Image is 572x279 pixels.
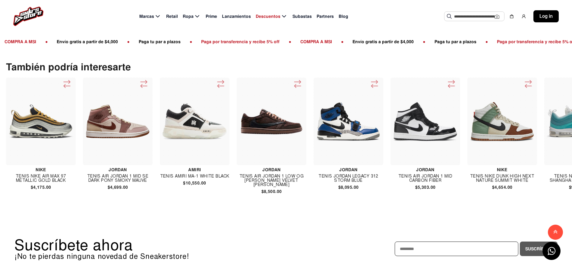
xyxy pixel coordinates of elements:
span: Partners [317,13,334,20]
h4: Nike [6,168,76,172]
span: Envío gratis a partir de $4,000 [348,39,418,44]
h4: Tenis Amiri Ma-1 White Black [160,174,229,178]
span: Descuentos [256,13,280,20]
img: Tenis Nike Dunk High Next Nature Summit White [470,101,535,142]
span: Envío gratis a partir de $4,000 [52,39,122,44]
img: Buscar [447,14,452,19]
span: Ropa [183,13,194,20]
h4: Amiri [160,168,229,172]
h4: $8,500.00 [237,189,306,194]
span: Retail [166,13,178,20]
h4: $5,303.00 [390,185,460,189]
img: Tenis Nike Air Max 97 Metallic Gold Black [8,89,73,154]
p: También podría interesarte [6,63,572,72]
span: ● [418,39,430,44]
h4: $4,175.00 [6,185,76,189]
span: Subastas [292,13,312,20]
h4: Tenis Air Jordan 1 Mid Carbon Fiber [390,174,460,183]
h4: Jordan [83,168,153,172]
span: ● [185,39,197,44]
span: Prime [206,13,217,20]
img: Tenis Air Jordan 1 Mid Carbon Fiber [393,89,458,154]
h4: $10,550.00 [160,181,229,185]
span: ● [122,39,134,44]
span: Paga tu par a plazos [430,39,481,44]
span: Marcas [139,13,154,20]
img: TENIS AIR JORDAN 1 LOW OG TRAVIS SCOTT VELVET BROWN [239,89,304,154]
img: logo [13,7,43,26]
h4: Jordan [390,168,460,172]
h4: $4,654.00 [467,185,537,189]
h4: Tenis Nike Air Max 97 Metallic Gold Black [6,174,76,183]
p: ¡No te pierdas ninguna novedad de Sneakerstore! [14,253,286,260]
h4: Tenis Jordan Legacy 312 Storm Blue [314,174,383,183]
img: Tenis Air Jordan 1 Mid Se Dark Pony Smoky Mauve [85,104,150,139]
img: Tenis Amiri Ma-1 White Black [162,98,227,145]
span: Lanzamientos [222,13,251,20]
img: user [521,14,526,19]
span: Paga tu par a plazos [134,39,185,44]
h4: Jordan [314,168,383,172]
h4: Tenis Nike Dunk High Next Nature Summit White [467,174,537,183]
img: shopping [509,14,514,19]
h4: Jordan [237,168,306,172]
span: ● [337,39,348,44]
span: Blog [339,13,348,20]
button: Suscríbete [520,242,558,256]
span: Paga por transferencia y recibe 5% off [197,39,284,44]
span: ● [481,39,492,44]
span: COMPRA A MSI [296,39,337,44]
h4: $8,095.00 [314,185,383,189]
img: Cámara [495,14,499,19]
span: ● [284,39,295,44]
h4: $4,699.00 [83,185,153,189]
h4: Tenis Air Jordan 1 Mid Se Dark Pony Smoky Mauve [83,174,153,183]
span: Log in [539,13,553,20]
h4: Nike [467,168,537,172]
p: Suscríbete ahora [14,238,286,253]
h4: TENIS AIR JORDAN 1 LOW OG [PERSON_NAME] VELVET [PERSON_NAME] [237,174,306,187]
img: Tenis Jordan Legacy 312 Storm Blue [316,89,381,154]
